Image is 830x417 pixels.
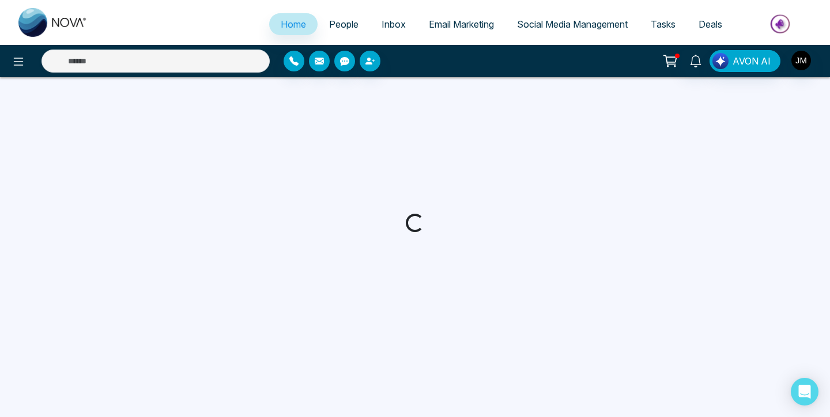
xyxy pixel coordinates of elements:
a: Social Media Management [505,13,639,35]
button: AVON AI [710,50,780,72]
span: Tasks [651,18,676,30]
a: Home [269,13,318,35]
span: People [329,18,359,30]
a: Email Marketing [417,13,505,35]
a: Tasks [639,13,687,35]
a: Inbox [370,13,417,35]
span: Social Media Management [517,18,628,30]
img: Nova CRM Logo [18,8,88,37]
a: Deals [687,13,734,35]
img: User Avatar [791,51,811,70]
img: Lead Flow [712,53,729,69]
a: People [318,13,370,35]
img: Market-place.gif [740,11,823,37]
div: Open Intercom Messenger [791,378,818,405]
span: Deals [699,18,722,30]
span: Email Marketing [429,18,494,30]
span: Inbox [382,18,406,30]
span: AVON AI [733,54,771,68]
span: Home [281,18,306,30]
